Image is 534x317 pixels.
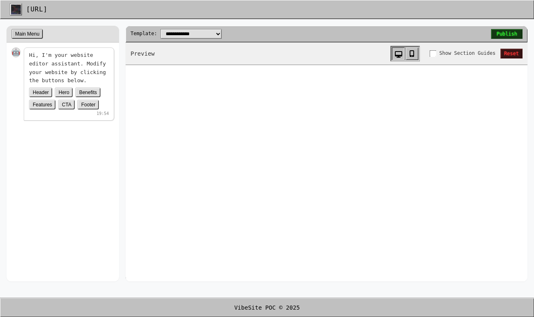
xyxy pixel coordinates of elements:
span: Preview [131,49,155,58]
div: 🤖 [11,47,20,57]
button: Benefits [75,88,100,97]
img: Company Logo [11,4,21,14]
p: Hi, I'm your website editor assistant. Modify your website by clicking the buttons below. [29,51,109,85]
button: Mobile view [406,47,419,60]
button: Hero [55,88,73,97]
button: Desktop view [392,47,405,60]
h1: [URL] [26,4,47,15]
iframe: Website Preview [126,65,527,281]
button: Reset [500,49,523,58]
button: Publish [491,29,523,39]
button: Features [29,100,56,110]
input: Show Section Guides [430,50,436,57]
div: 19:54 [29,110,109,117]
button: Main Menu [11,29,43,39]
p: VibeSite POC © 2025 [10,303,524,312]
span: Show Section Guides [439,49,496,57]
button: Footer [77,100,99,110]
span: Template: [131,30,157,38]
button: Header [29,88,52,97]
button: CTA [58,100,75,110]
